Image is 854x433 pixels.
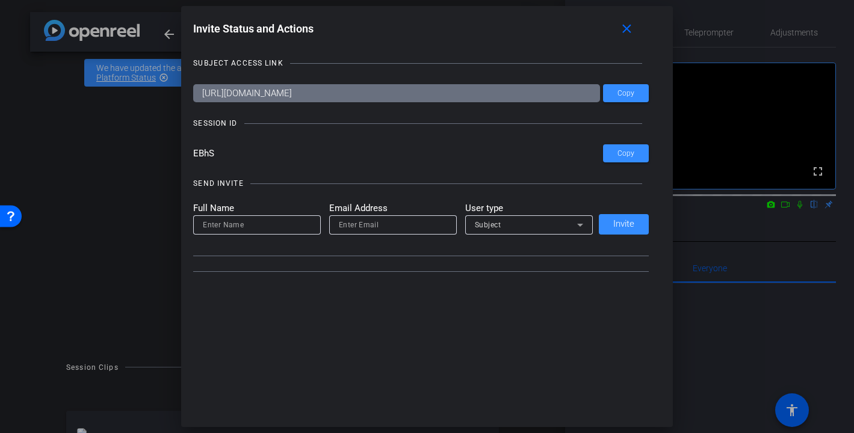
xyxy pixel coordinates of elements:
div: Invite Status and Actions [193,18,649,40]
mat-label: Email Address [329,201,457,215]
span: Copy [617,149,634,158]
div: SESSION ID [193,117,237,129]
mat-icon: close [619,22,634,37]
input: Enter Email [339,218,447,232]
openreel-title-line: SESSION ID [193,117,649,129]
mat-label: User type [465,201,593,215]
openreel-title-line: SEND INVITE [193,177,649,189]
input: Enter Name [203,218,311,232]
span: Copy [617,89,634,98]
button: Copy [603,84,649,102]
span: Subject [475,221,501,229]
openreel-title-line: SUBJECT ACCESS LINK [193,57,649,69]
button: Copy [603,144,649,162]
mat-label: Full Name [193,201,321,215]
div: SUBJECT ACCESS LINK [193,57,283,69]
div: SEND INVITE [193,177,243,189]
